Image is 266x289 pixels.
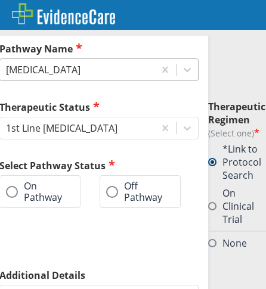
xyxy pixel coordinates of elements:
[6,63,81,76] div: [MEDICAL_DATA]
[6,181,62,203] label: On Pathway
[208,100,265,139] h3: Therapeutic Regimen
[208,237,247,250] label: None
[208,128,254,139] span: (Select one)
[106,181,162,203] label: Off Pathway
[208,142,265,182] label: *Link to Protocol Search
[12,3,115,24] img: EvidenceCare
[6,122,117,135] div: 1st Line [MEDICAL_DATA]
[208,187,265,226] label: On Clinical Trial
